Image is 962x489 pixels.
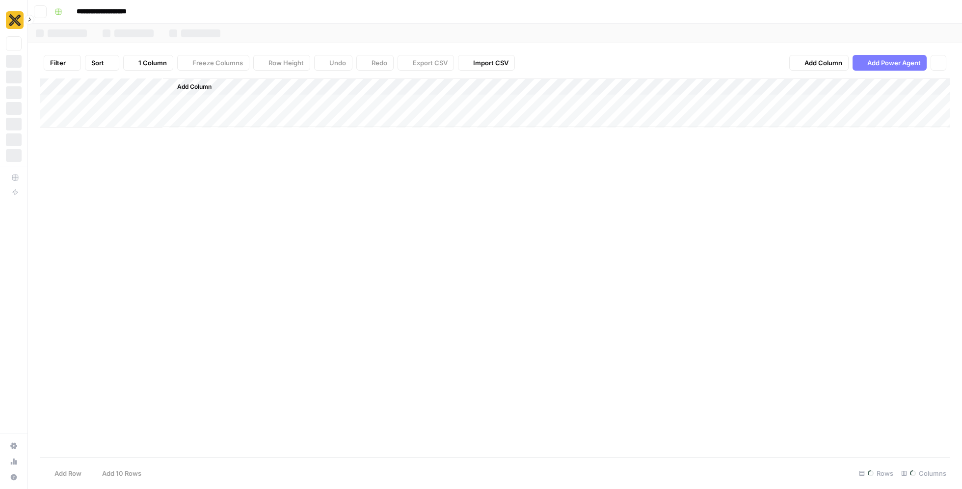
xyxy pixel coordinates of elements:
button: Add Power Agent [853,55,927,71]
button: Filter [44,55,81,71]
span: Add 10 Rows [102,468,141,478]
button: Sort [85,55,119,71]
button: Export CSV [398,55,454,71]
button: Help + Support [6,469,22,485]
button: Redo [356,55,394,71]
button: Add Row [40,465,87,481]
button: Add Column [789,55,849,71]
span: Redo [372,58,387,68]
span: Add Column [177,82,212,91]
button: Add 10 Rows [87,465,147,481]
button: Import CSV [458,55,515,71]
span: Add Row [54,468,81,478]
span: Import CSV [473,58,508,68]
button: Workspace: CookUnity [6,8,22,32]
span: Freeze Columns [192,58,243,68]
span: Add Power Agent [867,58,921,68]
span: Row Height [268,58,304,68]
a: Settings [6,438,22,454]
span: Sort [91,58,104,68]
span: Filter [50,58,66,68]
button: Add Column [164,80,215,93]
span: 1 Column [138,58,167,68]
span: Add Column [804,58,842,68]
div: Rows [855,465,897,481]
div: Columns [897,465,950,481]
a: Usage [6,454,22,469]
button: Undo [314,55,352,71]
button: 1 Column [123,55,173,71]
span: Export CSV [413,58,448,68]
button: Freeze Columns [177,55,249,71]
img: CookUnity Logo [6,11,24,29]
button: Row Height [253,55,310,71]
span: Undo [329,58,346,68]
